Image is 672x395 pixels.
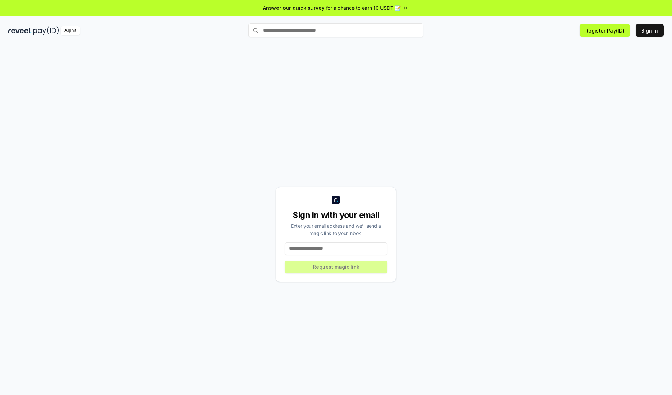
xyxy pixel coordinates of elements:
div: Sign in with your email [285,210,387,221]
span: for a chance to earn 10 USDT 📝 [326,4,401,12]
img: logo_small [332,196,340,204]
span: Answer our quick survey [263,4,324,12]
img: reveel_dark [8,26,32,35]
button: Register Pay(ID) [580,24,630,37]
div: Enter your email address and we’ll send a magic link to your inbox. [285,222,387,237]
button: Sign In [636,24,664,37]
img: pay_id [33,26,59,35]
div: Alpha [61,26,80,35]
